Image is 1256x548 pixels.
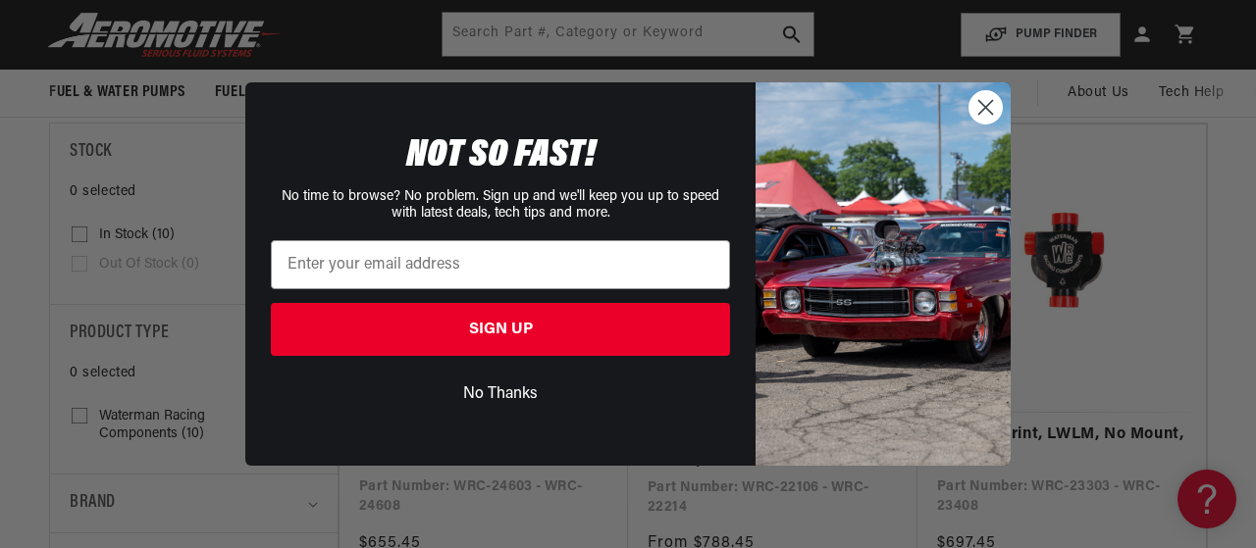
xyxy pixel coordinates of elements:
button: Close dialog [968,90,1003,125]
input: Enter your email address [271,240,730,289]
button: No Thanks [271,375,730,413]
span: NOT SO FAST! [406,136,596,175]
img: 85cdd541-2605-488b-b08c-a5ee7b438a35.jpeg [756,82,1011,465]
span: No time to browse? No problem. Sign up and we'll keep you up to speed with latest deals, tech tip... [282,189,719,221]
button: SIGN UP [271,303,730,356]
